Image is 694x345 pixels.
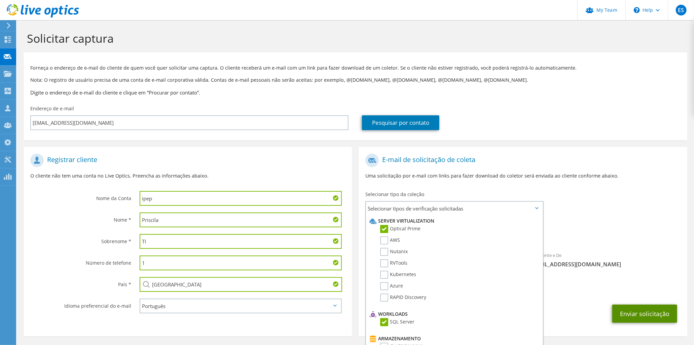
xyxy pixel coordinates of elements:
[523,248,687,271] div: Remetente e De
[30,105,74,112] label: Endereço de e-mail
[366,202,542,215] span: Selecionar tipos de verificação solicitadas
[30,154,342,167] h1: Registrar cliente
[30,277,131,288] label: País *
[368,335,539,343] li: Armazenamento
[380,259,407,267] label: RVTools
[30,172,345,180] p: O cliente não tem uma conta no Live Optics. Preencha as informações abaixo.
[359,248,523,271] div: Para
[362,115,439,130] a: Pesquisar por contato
[359,275,687,298] div: CC e Responder para
[365,154,677,167] h1: E-mail de solicitação de coleta
[380,248,408,256] label: Nutanix
[365,172,680,180] p: Uma solicitação por e-mail com links para fazer download do coletor será enviada ao cliente confo...
[30,76,681,84] p: Nota: O registro de usuário precisa de uma conta de e-mail corporativa válida. Contas de e-mail p...
[380,271,416,279] label: Kubernetes
[30,256,131,266] label: Número de telefone
[30,191,131,202] label: Nome da Conta
[27,31,681,45] h1: Solicitar captura
[380,236,400,244] label: AWS
[380,225,421,233] label: Optical Prime
[676,5,687,15] span: ES
[30,64,681,72] p: Forneça o endereço de e-mail do cliente de quem você quer solicitar uma captura. O cliente recebe...
[368,217,539,225] li: Server Virtualization
[612,305,677,323] button: Enviar solicitação
[530,261,681,268] span: [EMAIL_ADDRESS][DOMAIN_NAME]
[30,89,681,96] h3: Digite o endereço de e-mail do cliente e clique em “Procurar por contato”.
[368,310,539,318] li: Workloads
[380,282,403,290] label: Azure
[359,218,687,245] div: Coleções solicitadas
[380,294,426,302] label: RAPID Discovery
[30,299,131,309] label: Idioma preferencial do e-mail
[30,213,131,223] label: Nome *
[30,234,131,245] label: Sobrenome *
[634,7,640,13] svg: \n
[365,191,424,198] label: Selecionar tipo da coleção
[380,318,414,326] label: SQL Server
